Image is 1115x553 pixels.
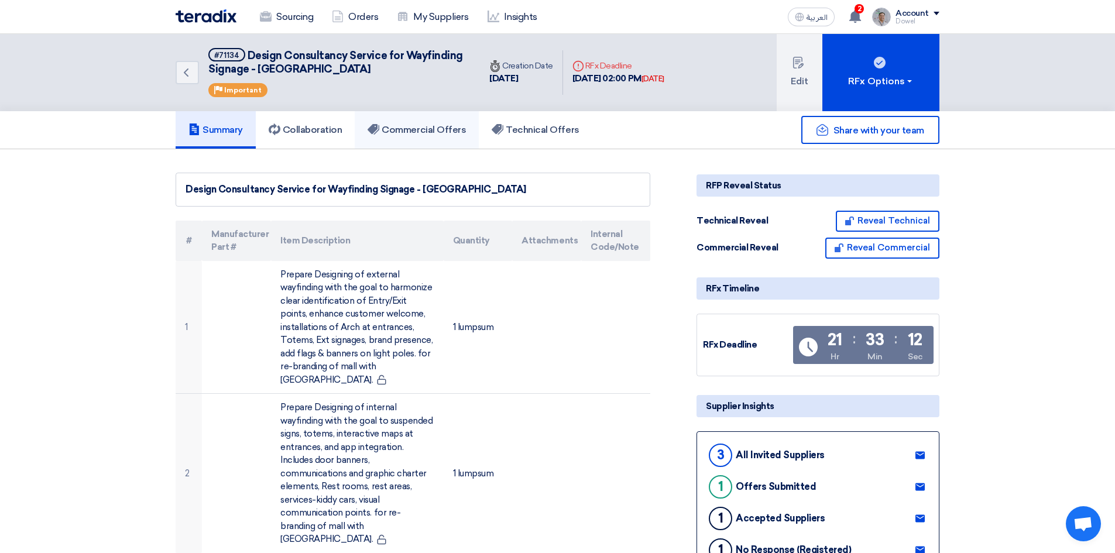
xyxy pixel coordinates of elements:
[896,9,929,19] div: Account
[176,221,202,261] th: #
[831,351,839,363] div: Hr
[777,34,822,111] button: Edit
[271,221,443,261] th: Item Description
[186,183,640,197] div: Design Consultancy Service for Wayfinding Signage - [GEOGRAPHIC_DATA]
[387,4,478,30] a: My Suppliers
[572,72,664,85] div: [DATE] 02:00 PM
[512,221,581,261] th: Attachments
[572,60,664,72] div: RFx Deadline
[697,174,939,197] div: RFP Reveal Status
[703,338,791,352] div: RFx Deadline
[1066,506,1101,541] a: Open chat
[788,8,835,26] button: العربية
[489,60,553,72] div: Creation Date
[444,394,513,553] td: 1 lumpsum
[444,221,513,261] th: Quantity
[251,4,323,30] a: Sourcing
[224,86,262,94] span: Important
[271,394,443,553] td: Prepare Designing of internal wayfinding with the goal to suspended signs, totems, interactive ma...
[833,125,924,136] span: Share with your team
[709,475,732,499] div: 1
[872,8,891,26] img: IMG_1753965247717.jpg
[896,18,939,25] div: Dowel
[176,261,202,394] td: 1
[908,351,922,363] div: Sec
[208,48,466,77] h5: Design Consultancy Service for Wayfinding Signage - Nakheel Mall Dammam
[709,507,732,530] div: 1
[836,211,939,232] button: Reveal Technical
[736,449,825,461] div: All Invited Suppliers
[271,261,443,394] td: Prepare Designing of external wayfinding with the goal to harmonize clear identification of Entry...
[202,221,271,261] th: Manufacturer Part #
[479,111,592,149] a: Technical Offers
[176,9,236,23] img: Teradix logo
[444,261,513,394] td: 1 lumpsum
[697,241,784,255] div: Commercial Reveal
[176,111,256,149] a: Summary
[269,124,342,136] h5: Collaboration
[368,124,466,136] h5: Commercial Offers
[256,111,355,149] a: Collaboration
[641,73,664,85] div: [DATE]
[214,51,239,59] div: #71134
[323,4,387,30] a: Orders
[489,72,553,85] div: [DATE]
[855,4,864,13] span: 2
[478,4,547,30] a: Insights
[709,444,732,467] div: 3
[866,332,884,348] div: 33
[828,332,842,348] div: 21
[848,74,914,88] div: RFx Options
[736,481,816,492] div: Offers Submitted
[908,332,922,348] div: 12
[822,34,939,111] button: RFx Options
[736,513,825,524] div: Accepted Suppliers
[825,238,939,259] button: Reveal Commercial
[867,351,883,363] div: Min
[581,221,650,261] th: Internal Code/Note
[355,111,479,149] a: Commercial Offers
[697,395,939,417] div: Supplier Insights
[176,394,202,553] td: 2
[208,49,463,75] span: Design Consultancy Service for Wayfinding Signage - [GEOGRAPHIC_DATA]
[697,214,784,228] div: Technical Reveal
[894,328,897,349] div: :
[697,277,939,300] div: RFx Timeline
[807,13,828,22] span: العربية
[853,328,856,349] div: :
[492,124,579,136] h5: Technical Offers
[188,124,243,136] h5: Summary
